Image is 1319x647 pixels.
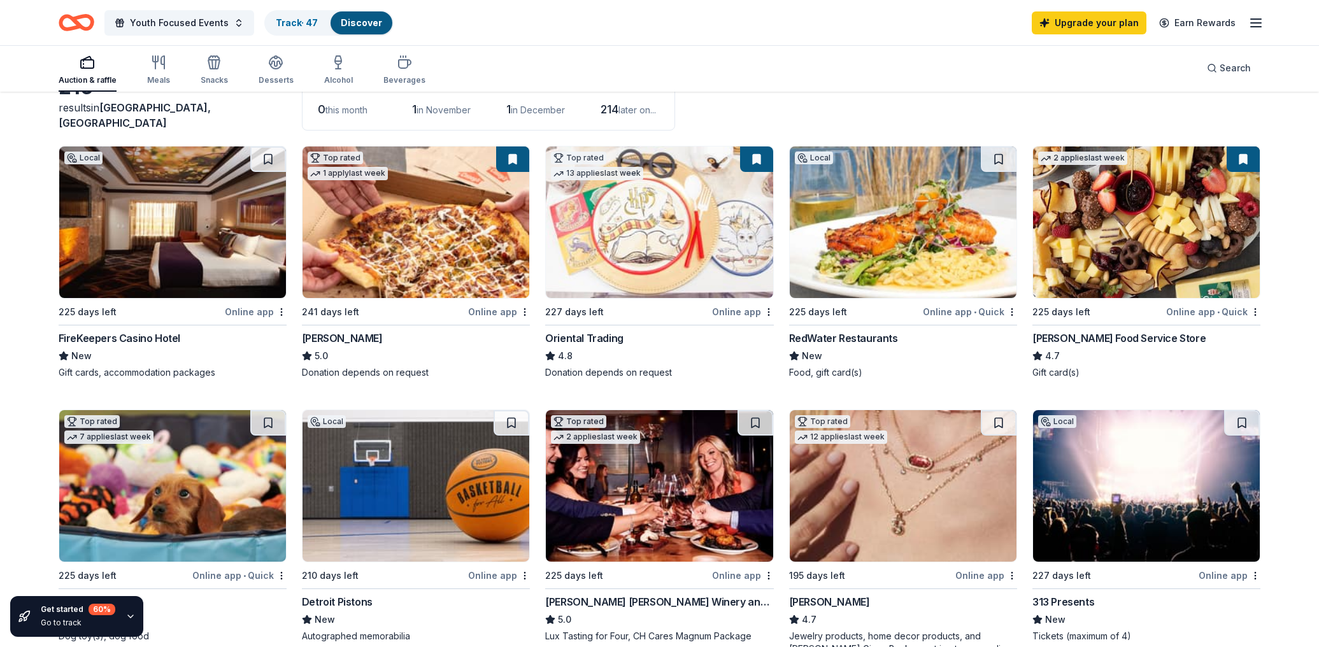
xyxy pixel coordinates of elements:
div: Online app [1199,567,1260,583]
span: 4.7 [1045,348,1060,364]
div: 60 % [89,604,115,615]
a: Home [59,8,94,38]
a: Image for 313 PresentsLocal227 days leftOnline app313 PresentsNewTickets (maximum of 4) [1032,409,1260,643]
span: this month [325,104,367,115]
div: FireKeepers Casino Hotel [59,331,180,346]
button: Track· 47Discover [264,10,394,36]
span: 4.8 [558,348,573,364]
a: Discover [341,17,382,28]
span: New [802,348,822,364]
div: Go to track [41,618,115,628]
div: [PERSON_NAME] [789,594,870,609]
span: in December [511,104,565,115]
div: Online app [712,304,774,320]
div: Autographed memorabilia [302,630,530,643]
span: Search [1220,60,1251,76]
div: Donation depends on request [545,366,773,379]
div: Gift card(s) [1032,366,1260,379]
div: Oriental Trading [545,331,624,346]
div: Local [64,152,103,164]
div: 13 applies last week [551,167,643,180]
div: Top rated [795,415,850,428]
div: 227 days left [1032,568,1091,583]
span: in [59,101,211,129]
a: Image for Detroit PistonsLocal210 days leftOnline appDetroit PistonsNewAutographed memorabilia [302,409,530,643]
a: Image for FireKeepers Casino HotelLocal225 days leftOnline appFireKeepers Casino HotelNewGift car... [59,146,287,379]
a: Image for Gordon Food Service Store2 applieslast week225 days leftOnline app•Quick[PERSON_NAME] F... [1032,146,1260,379]
img: Image for Detroit Pistons [303,410,529,562]
button: Desserts [259,50,294,92]
button: Snacks [201,50,228,92]
img: Image for Casey's [303,146,529,298]
button: Auction & raffle [59,50,117,92]
span: 5.0 [315,348,328,364]
div: [PERSON_NAME] Food Service Store [1032,331,1206,346]
span: • [974,307,976,317]
span: • [243,571,246,581]
img: Image for BarkBox [59,410,286,562]
div: 225 days left [59,568,117,583]
div: Gift cards, accommodation packages [59,366,287,379]
span: in November [417,104,471,115]
div: Meals [147,75,170,85]
a: Image for BarkBoxTop rated7 applieslast week225 days leftOnline app•QuickBarkBox5.0Dog toy(s), do... [59,409,287,643]
div: [PERSON_NAME] [PERSON_NAME] Winery and Restaurants [545,594,773,609]
img: Image for Cooper's Hawk Winery and Restaurants [546,410,773,562]
div: Online app Quick [1166,304,1260,320]
div: 225 days left [545,568,603,583]
span: 1 [506,103,511,116]
div: Online app Quick [923,304,1017,320]
div: Online app [712,567,774,583]
button: Beverages [383,50,425,92]
div: 241 days left [302,304,359,320]
div: Online app Quick [192,567,287,583]
span: • [1218,307,1220,317]
button: Youth Focused Events [104,10,254,36]
div: Snacks [201,75,228,85]
span: 4.7 [802,612,816,627]
div: 7 applies last week [64,430,153,444]
div: Detroit Pistons [302,594,373,609]
img: Image for FireKeepers Casino Hotel [59,146,286,298]
div: Tickets (maximum of 4) [1032,630,1260,643]
div: Local [795,152,833,164]
div: Beverages [383,75,425,85]
a: Earn Rewards [1151,11,1243,34]
div: Top rated [551,415,606,428]
div: Donation depends on request [302,366,530,379]
span: New [71,348,92,364]
div: 210 days left [302,568,359,583]
div: 2 applies last week [1038,152,1127,165]
div: 2 applies last week [551,430,640,444]
div: Online app [225,304,287,320]
div: Get started [41,604,115,615]
div: Top rated [551,152,606,164]
div: Food, gift card(s) [789,366,1017,379]
div: 195 days left [789,568,845,583]
img: Image for Oriental Trading [546,146,773,298]
a: Image for Oriental TradingTop rated13 applieslast week227 days leftOnline appOriental Trading4.8D... [545,146,773,379]
div: Local [1038,415,1076,428]
span: later on... [618,104,656,115]
img: Image for Gordon Food Service Store [1033,146,1260,298]
div: 225 days left [1032,304,1090,320]
div: Desserts [259,75,294,85]
div: RedWater Restaurants [789,331,898,346]
div: Top rated [308,152,363,164]
a: Image for Casey'sTop rated1 applylast week241 days leftOnline app[PERSON_NAME]5.0Donation depends... [302,146,530,379]
img: Image for 313 Presents [1033,410,1260,562]
a: Upgrade your plan [1032,11,1146,34]
span: [GEOGRAPHIC_DATA], [GEOGRAPHIC_DATA] [59,101,211,129]
div: 225 days left [59,304,117,320]
a: Image for Cooper's Hawk Winery and RestaurantsTop rated2 applieslast week225 days leftOnline app[... [545,409,773,643]
div: Online app [955,567,1017,583]
div: Top rated [64,415,120,428]
a: Track· 47 [276,17,318,28]
span: 214 [601,103,618,116]
button: Alcohol [324,50,353,92]
a: Image for RedWater RestaurantsLocal225 days leftOnline app•QuickRedWater RestaurantsNewFood, gift... [789,146,1017,379]
div: Local [308,415,346,428]
button: Meals [147,50,170,92]
img: Image for RedWater Restaurants [790,146,1016,298]
img: Image for Kendra Scott [790,410,1016,562]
